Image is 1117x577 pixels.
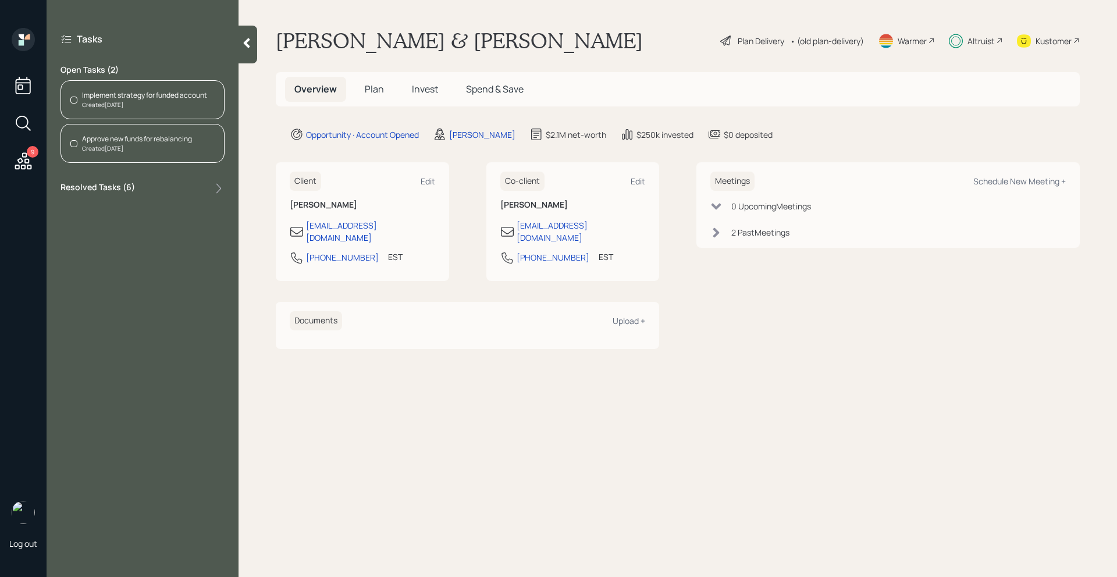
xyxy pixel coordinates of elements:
[61,181,135,195] label: Resolved Tasks ( 6 )
[306,219,435,244] div: [EMAIL_ADDRESS][DOMAIN_NAME]
[412,83,438,95] span: Invest
[421,176,435,187] div: Edit
[82,90,207,101] div: Implement strategy for funded account
[290,172,321,191] h6: Client
[731,226,789,238] div: 2 Past Meeting s
[9,538,37,549] div: Log out
[500,200,646,210] h6: [PERSON_NAME]
[731,200,811,212] div: 0 Upcoming Meeting s
[82,144,192,153] div: Created [DATE]
[973,176,1066,187] div: Schedule New Meeting +
[738,35,784,47] div: Plan Delivery
[631,176,645,187] div: Edit
[517,219,646,244] div: [EMAIL_ADDRESS][DOMAIN_NAME]
[500,172,545,191] h6: Co-client
[724,129,773,141] div: $0 deposited
[449,129,515,141] div: [PERSON_NAME]
[306,251,379,263] div: [PHONE_NUMBER]
[61,64,225,76] label: Open Tasks ( 2 )
[898,35,927,47] div: Warmer
[290,200,435,210] h6: [PERSON_NAME]
[546,129,606,141] div: $2.1M net-worth
[276,28,643,54] h1: [PERSON_NAME] & [PERSON_NAME]
[967,35,995,47] div: Altruist
[77,33,102,45] label: Tasks
[710,172,755,191] h6: Meetings
[613,315,645,326] div: Upload +
[290,311,342,330] h6: Documents
[636,129,693,141] div: $250k invested
[790,35,864,47] div: • (old plan-delivery)
[12,501,35,524] img: michael-russo-headshot.png
[517,251,589,263] div: [PHONE_NUMBER]
[599,251,613,263] div: EST
[82,134,192,144] div: Approve new funds for rebalancing
[466,83,524,95] span: Spend & Save
[306,129,419,141] div: Opportunity · Account Opened
[365,83,384,95] span: Plan
[27,146,38,158] div: 9
[294,83,337,95] span: Overview
[388,251,403,263] div: EST
[82,101,207,109] div: Created [DATE]
[1036,35,1072,47] div: Kustomer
